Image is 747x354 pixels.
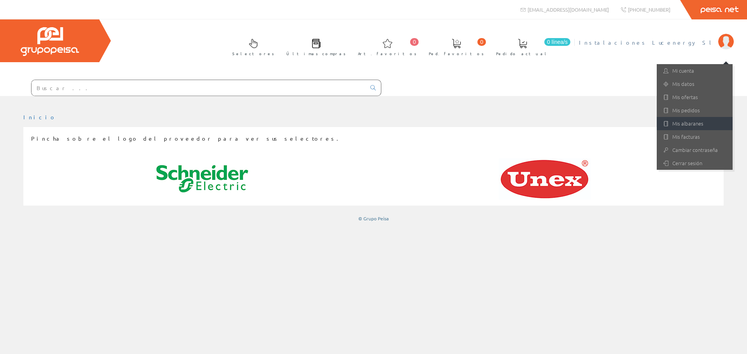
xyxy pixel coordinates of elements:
[31,158,373,200] a: Schneider Electric
[232,50,274,58] span: Selectores
[528,6,609,13] span: [EMAIL_ADDRESS][DOMAIN_NAME]
[279,32,350,61] a: Últimas compras
[579,38,714,46] span: Instalaciones Lucenergy Sl
[286,50,346,58] span: Últimas compras
[657,143,733,157] a: Cambiar contraseña
[579,32,734,40] a: Instalaciones Lucenergy Sl
[657,77,733,91] a: Mis datos
[410,38,419,46] span: 0
[657,130,733,143] a: Mis facturas
[657,157,733,170] a: Cerrar sesión
[23,113,56,120] a: Inicio
[496,50,549,58] span: Pedido actual
[657,104,733,117] a: Mis pedidos
[32,80,366,96] input: Buscar ...
[224,32,278,61] a: Selectores
[21,27,79,56] img: Grupo Peisa
[358,50,417,58] span: Art. favoritos
[156,158,248,200] img: Schneider Electric
[373,158,716,200] a: Unex
[544,38,570,46] span: 0 línea/s
[628,6,670,13] span: [PHONE_NUMBER]
[23,215,724,222] div: © Grupo Peisa
[657,64,733,77] a: Mi cuenta
[499,158,591,200] img: Unex
[657,91,733,104] a: Mis ofertas
[429,50,484,58] span: Ped. favoritos
[477,38,486,46] span: 0
[657,117,733,130] a: Mis albaranes
[31,135,716,150] div: Pincha sobre el logo del proveedor para ver sus selectores.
